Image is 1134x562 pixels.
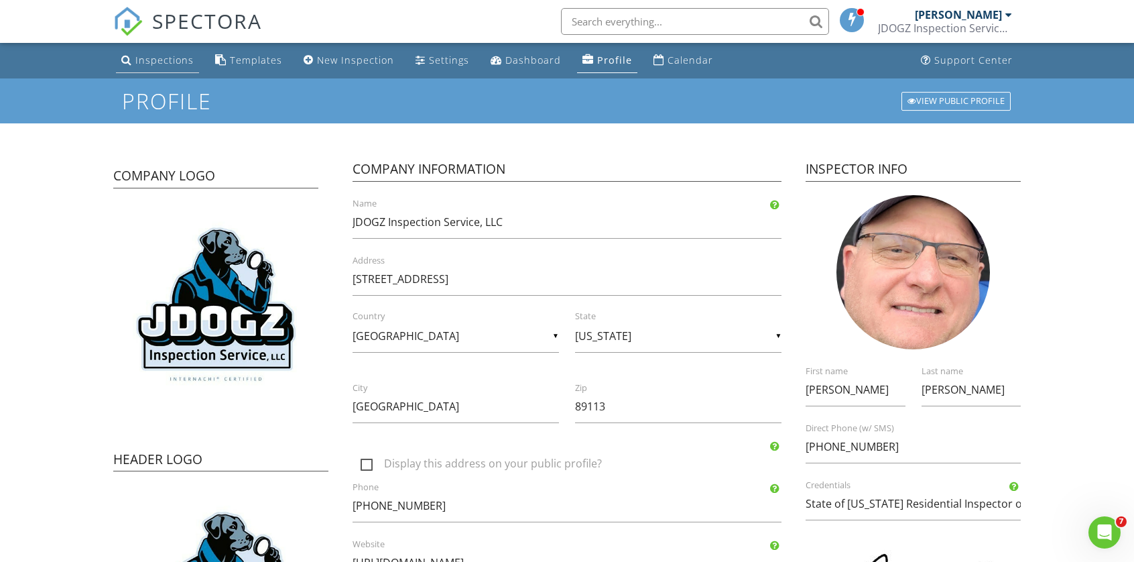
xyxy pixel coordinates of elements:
[916,48,1018,73] a: Support Center
[668,54,713,66] div: Calendar
[878,21,1012,35] div: JDOGZ Inspection Service, LLC
[317,54,394,66] div: New Inspection
[353,311,575,323] label: Country
[575,311,798,323] label: State
[210,48,288,73] a: Templates
[806,423,1036,435] label: Direct Phone (w/ SMS)
[1088,516,1121,549] iframe: Intercom live chat
[597,54,632,66] div: Profile
[806,480,1036,492] label: Credentials
[122,89,1012,113] h1: Profile
[113,202,318,406] img: JDOGZInspectionService-logo.jpg2.jpg
[806,366,921,378] label: First name
[361,457,790,474] label: Display this address on your public profile?
[577,48,637,73] a: Company Profile
[561,8,829,35] input: Search everything...
[353,160,782,182] h4: Company Information
[901,92,1011,111] div: View Public Profile
[113,7,143,36] img: The Best Home Inspection Software - Spectora
[915,8,1002,21] div: [PERSON_NAME]
[113,18,262,46] a: SPECTORA
[113,451,328,472] h4: Header Logo
[410,48,475,73] a: Settings
[505,54,561,66] div: Dashboard
[1116,516,1127,527] span: 7
[485,48,566,73] a: Dashboard
[900,91,1012,112] a: View Public Profile
[113,167,318,188] h4: Company Logo
[934,54,1013,66] div: Support Center
[116,48,199,73] a: Inspections
[922,366,1037,378] label: Last name
[152,7,262,35] span: SPECTORA
[429,54,469,66] div: Settings
[648,48,718,73] a: Calendar
[806,160,1020,182] h4: Inspector Info
[230,54,282,66] div: Templates
[135,54,194,66] div: Inspections
[298,48,399,73] a: New Inspection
